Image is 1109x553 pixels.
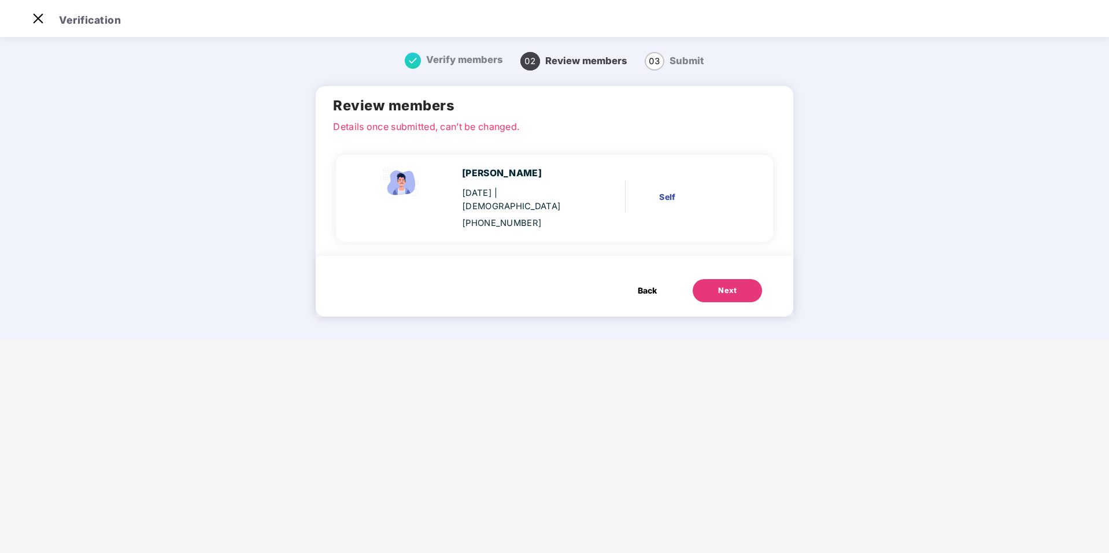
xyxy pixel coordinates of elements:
span: Submit [670,55,704,66]
div: Self [659,191,738,203]
div: [PHONE_NUMBER] [462,217,580,230]
img: svg+xml;base64,PHN2ZyBpZD0iRW1wbG95ZWVfbWFsZSIgeG1sbnM9Imh0dHA6Ly93d3cudzMub3JnLzIwMDAvc3ZnIiB3aW... [379,166,425,199]
span: Verify members [426,54,503,65]
button: Back [626,279,668,302]
div: [PERSON_NAME] [462,166,580,181]
span: 03 [645,52,664,70]
h2: Review members [333,95,775,116]
span: 02 [520,52,540,70]
span: Back [638,284,657,297]
div: [DATE] [462,187,580,213]
p: Details once submitted, can’t be changed. [333,120,775,130]
button: Next [693,279,762,302]
img: svg+xml;base64,PHN2ZyB4bWxucz0iaHR0cDovL3d3dy53My5vcmcvMjAwMC9zdmciIHdpZHRoPSIxNiIgaGVpZ2h0PSIxNi... [405,53,421,69]
span: Review members [545,55,627,66]
div: Next [718,285,737,296]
